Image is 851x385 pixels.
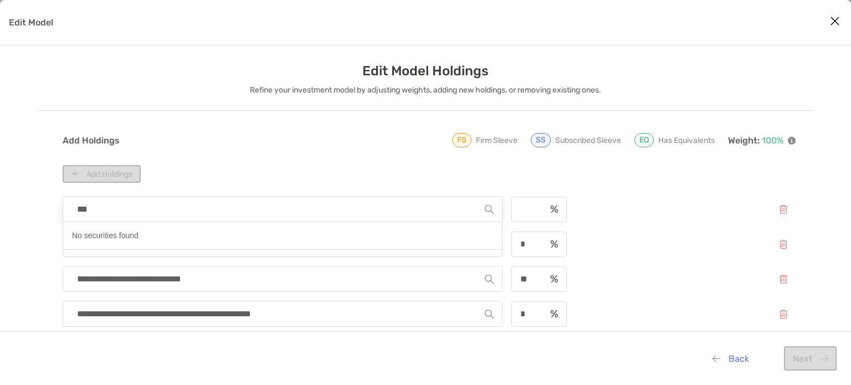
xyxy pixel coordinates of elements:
[550,275,558,283] img: input icon
[457,136,466,144] p: FS
[485,205,494,214] img: Search Icon
[485,275,494,284] img: Search Icon
[658,134,715,147] p: Has Equivalents
[476,134,517,147] p: Firm Sleeve
[250,83,601,97] p: Refine your investment model by adjusting weights, adding new holdings, or removing existing ones.
[550,310,558,318] img: input icon
[63,134,120,147] p: Add Holdings
[550,205,558,213] img: input icon
[555,134,621,147] p: Subscribed Sleeve
[762,135,783,146] span: 100 %
[485,310,494,319] img: Search Icon
[72,229,139,243] p: No securities found
[639,136,649,144] p: EQ
[362,63,489,79] h3: Edit Model Holdings
[827,13,843,30] button: Close modal
[728,134,796,147] p: Weight:
[550,240,558,248] img: input icon
[63,222,502,249] button: No securities found
[9,16,53,29] p: Edit Model
[536,136,546,144] p: SS
[704,346,757,371] button: Back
